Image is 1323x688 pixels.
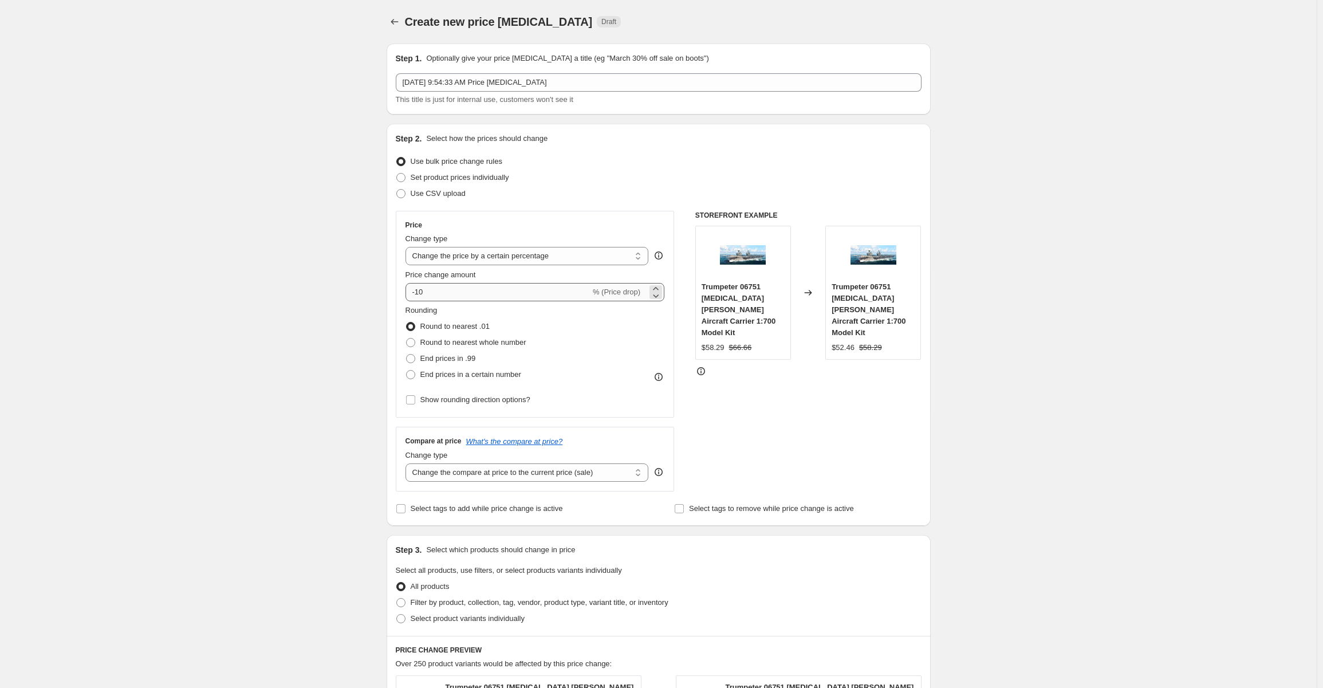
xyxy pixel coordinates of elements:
[405,451,448,459] span: Change type
[411,157,502,166] span: Use bulk price change rules
[420,395,530,404] span: Show rounding direction options?
[420,370,521,379] span: End prices in a certain number
[411,582,450,591] span: All products
[405,437,462,446] h3: Compare at price
[702,342,724,353] div: $58.29
[689,504,854,513] span: Select tags to remove while price change is active
[729,342,752,353] strike: $66.66
[396,73,922,92] input: 30% off holiday sale
[387,14,403,30] button: Price change jobs
[396,659,612,668] span: Over 250 product variants would be affected by this price change:
[850,232,896,278] img: pktm06751_1_80x.jpg
[420,322,490,331] span: Round to nearest .01
[405,234,448,243] span: Change type
[411,614,525,623] span: Select product variants individually
[411,504,563,513] span: Select tags to add while price change is active
[405,306,438,314] span: Rounding
[695,211,922,220] h6: STOREFRONT EXAMPLE
[396,544,422,556] h2: Step 3.
[411,598,668,607] span: Filter by product, collection, tag, vendor, product type, variant title, or inventory
[653,250,664,261] div: help
[396,646,922,655] h6: PRICE CHANGE PREVIEW
[426,544,575,556] p: Select which products should change in price
[405,221,422,230] h3: Price
[859,342,882,353] strike: $58.29
[720,232,766,278] img: pktm06751_1_80x.jpg
[601,17,616,26] span: Draft
[420,338,526,347] span: Round to nearest whole number
[411,189,466,198] span: Use CSV upload
[702,282,775,337] span: Trumpeter 06751 [MEDICAL_DATA] [PERSON_NAME] Aircraft Carrier 1:700 Model Kit
[426,133,548,144] p: Select how the prices should change
[653,466,664,478] div: help
[426,53,708,64] p: Optionally give your price [MEDICAL_DATA] a title (eg "March 30% off sale on boots")
[466,437,563,446] button: What's the compare at price?
[832,282,905,337] span: Trumpeter 06751 [MEDICAL_DATA] [PERSON_NAME] Aircraft Carrier 1:700 Model Kit
[405,283,590,301] input: -15
[405,15,593,28] span: Create new price [MEDICAL_DATA]
[396,133,422,144] h2: Step 2.
[405,270,476,279] span: Price change amount
[593,288,640,296] span: % (Price drop)
[411,173,509,182] span: Set product prices individually
[420,354,476,363] span: End prices in .99
[832,342,855,353] div: $52.46
[396,95,573,104] span: This title is just for internal use, customers won't see it
[396,53,422,64] h2: Step 1.
[396,566,622,575] span: Select all products, use filters, or select products variants individually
